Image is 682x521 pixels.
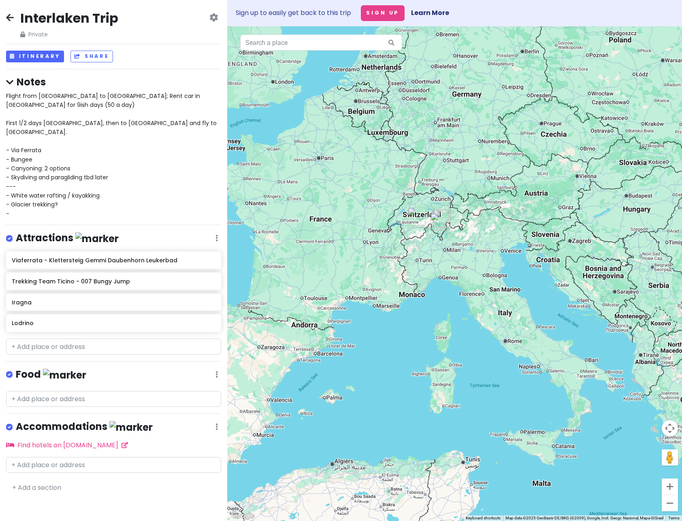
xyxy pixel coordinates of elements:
span: Flight from [GEOGRAPHIC_DATA] to [GEOGRAPHIC_DATA]; Rent car in [GEOGRAPHIC_DATA] for 9ish days (... [6,92,218,218]
div: Viaferrata - Klettersteig Gemmi Daubenhorn Leukerbad [408,208,426,225]
input: + Add place or address [6,457,221,473]
button: Zoom out [662,495,678,511]
button: Itinerary [6,51,64,62]
h2: Interlaken Trip [20,10,118,27]
div: Trekking Team Ticino - 007 Bungy Jump [431,213,448,231]
a: + Add a section [12,483,61,492]
button: Keyboard shortcuts [466,515,501,521]
button: Share [70,51,113,62]
a: Learn More [411,8,449,17]
a: Open this area in Google Maps (opens a new window) [229,510,256,521]
div: Iragna [433,209,450,227]
input: Search a place [240,34,402,51]
div: Lodrino [433,210,451,228]
img: Google [229,510,256,521]
button: Map camera controls [662,420,678,436]
img: marker [109,421,153,434]
button: Drag Pegman onto the map to open Street View [662,449,678,466]
h4: Attractions [16,232,119,245]
span: Map data ©2025 GeoBasis-DE/BKG (©2009), Google, Inst. Geogr. Nacional, Mapa GISrael [505,516,663,520]
h6: Lodrino [12,319,215,327]
h6: Iragna [12,299,215,306]
img: marker [75,232,119,245]
span: Private [20,30,118,39]
h6: Trekking Team Ticino - 007 Bungy Jump [12,278,215,285]
h4: Notes [6,76,221,88]
input: + Add place or address [6,391,221,407]
input: + Add place or address [6,338,221,355]
h6: Viaferrata - Klettersteig Gemmi Daubenhorn Leukerbad [12,257,215,264]
a: Find hotels on [DOMAIN_NAME] [6,440,128,450]
button: Sign Up [361,5,405,21]
button: Zoom in [662,478,678,495]
img: marker [43,369,86,381]
a: Terms (opens in new tab) [668,516,680,520]
h4: Accommodations [16,420,153,434]
h4: Food [16,368,86,381]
